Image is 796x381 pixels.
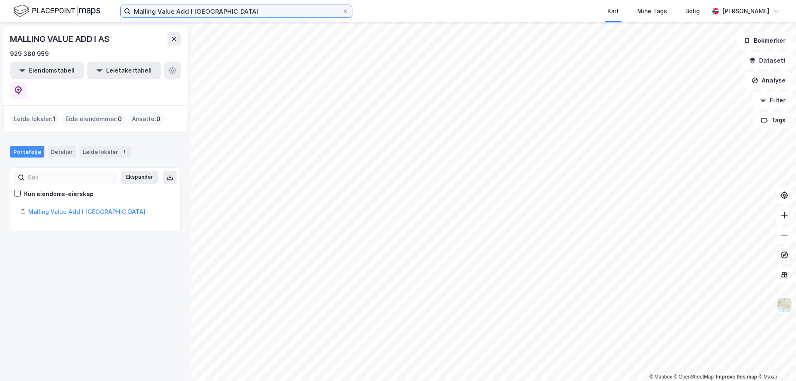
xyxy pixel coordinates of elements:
[121,171,158,184] button: Ekspander
[10,112,59,126] div: Leide lokaler :
[48,146,76,158] div: Detaljer
[10,62,84,79] button: Eiendomstabell
[777,297,792,313] img: Z
[10,32,111,46] div: MALLING VALUE ADD I AS
[10,146,44,158] div: Portefølje
[129,112,164,126] div: Ansatte :
[674,374,714,380] a: OpenStreetMap
[745,72,793,89] button: Analyse
[120,148,128,156] div: 1
[131,5,342,17] input: Søk på adresse, matrikkel, gårdeiere, leietakere eller personer
[716,374,757,380] a: Improve this map
[737,32,793,49] button: Bokmerker
[755,341,796,381] iframe: Chat Widget
[10,49,49,59] div: 929 380 959
[637,6,667,16] div: Mine Tags
[24,171,115,184] input: Søk
[742,52,793,69] button: Datasett
[156,114,160,124] span: 0
[754,112,793,129] button: Tags
[87,62,161,79] button: Leietakertabell
[13,4,100,18] img: logo.f888ab2527a4732fd821a326f86c7f29.svg
[685,6,700,16] div: Bolig
[28,208,146,215] a: Malling Value Add I [GEOGRAPHIC_DATA]
[62,112,125,126] div: Eide eiendommer :
[24,189,94,199] div: Kun eiendoms-eierskap
[53,114,56,124] span: 1
[753,92,793,109] button: Filter
[607,6,619,16] div: Kart
[80,146,131,158] div: Leide lokaler
[118,114,122,124] span: 0
[722,6,769,16] div: [PERSON_NAME]
[649,374,672,380] a: Mapbox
